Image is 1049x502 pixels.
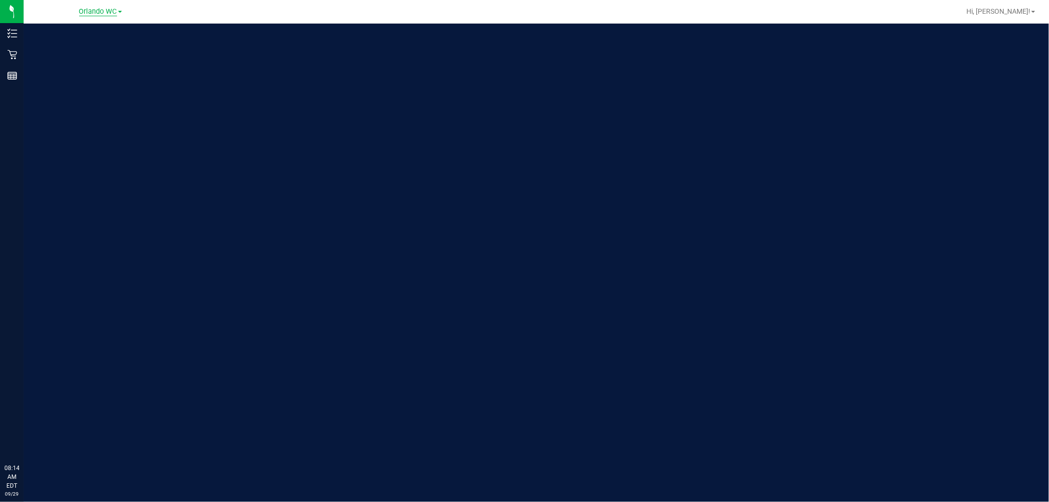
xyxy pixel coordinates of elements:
[79,7,117,16] span: Orlando WC
[4,464,19,490] p: 08:14 AM EDT
[7,50,17,59] inline-svg: Retail
[7,29,17,38] inline-svg: Inventory
[966,7,1030,15] span: Hi, [PERSON_NAME]!
[7,71,17,81] inline-svg: Reports
[4,490,19,498] p: 09/29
